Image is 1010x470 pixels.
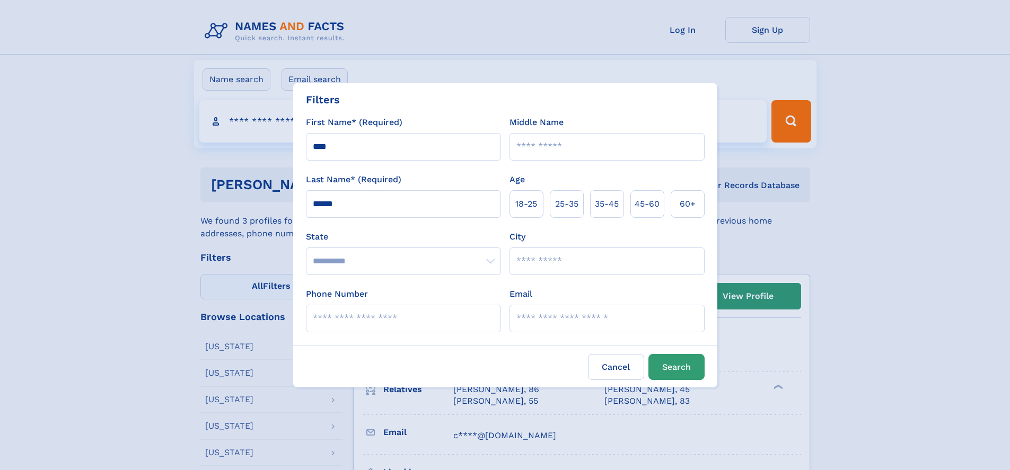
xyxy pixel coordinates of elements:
[306,288,368,300] label: Phone Number
[635,198,660,210] span: 45‑60
[510,288,532,300] label: Email
[510,230,525,243] label: City
[680,198,696,210] span: 60+
[306,116,402,129] label: First Name* (Required)
[555,198,578,210] span: 25‑35
[306,230,501,243] label: State
[648,354,705,380] button: Search
[515,198,537,210] span: 18‑25
[306,173,401,186] label: Last Name* (Required)
[595,198,619,210] span: 35‑45
[510,116,564,129] label: Middle Name
[588,354,644,380] label: Cancel
[510,173,525,186] label: Age
[306,92,340,108] div: Filters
